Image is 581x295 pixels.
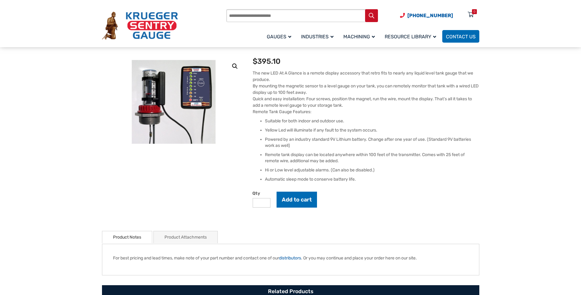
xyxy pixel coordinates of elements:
span: Machining [343,34,375,40]
a: Machining [340,29,381,44]
li: Hi or Low level adjustable alarms. (Can also be disabled.) [265,167,479,173]
span: $ [253,57,257,66]
li: Powered by an industry standard 9V Lithium battery. Change after one year of use. (Standard 9V ba... [265,136,479,149]
bdi: 395.10 [253,57,281,66]
a: distributors [279,255,301,261]
a: Phone Number (920) 434-8860 [400,12,453,19]
a: View full-screen image gallery [229,61,240,72]
a: Resource Library [381,29,442,44]
span: Gauges [267,34,291,40]
p: The new LED At A Glance is a remote display accessory that retro fits to nearly any liquid level ... [253,70,479,115]
p: For best pricing and lead times, make note of your part number and contact one of our . Or you ma... [113,255,468,261]
a: Product Attachments [164,231,207,243]
li: Yellow Led will illuminate if any fault to the system occurs. [265,127,479,133]
li: Suitable for both indoor and outdoor use. [265,118,479,124]
span: Resource Library [385,34,436,40]
span: [PHONE_NUMBER] [407,13,453,18]
a: Industries [297,29,340,44]
span: Contact Us [446,34,476,40]
input: Product quantity [253,198,270,208]
div: 0 [473,9,475,14]
span: Industries [301,34,334,40]
a: Gauges [263,29,297,44]
a: Contact Us [442,30,479,43]
button: Add to cart [277,192,317,208]
li: Remote tank display can be located anywhere within 100 feet of the transmitter. Comes with 25 fee... [265,152,479,164]
a: Product Notes [113,231,141,243]
li: Automatic sleep mode to conserve battery life. [265,176,479,182]
img: Krueger Sentry Gauge [102,12,178,40]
